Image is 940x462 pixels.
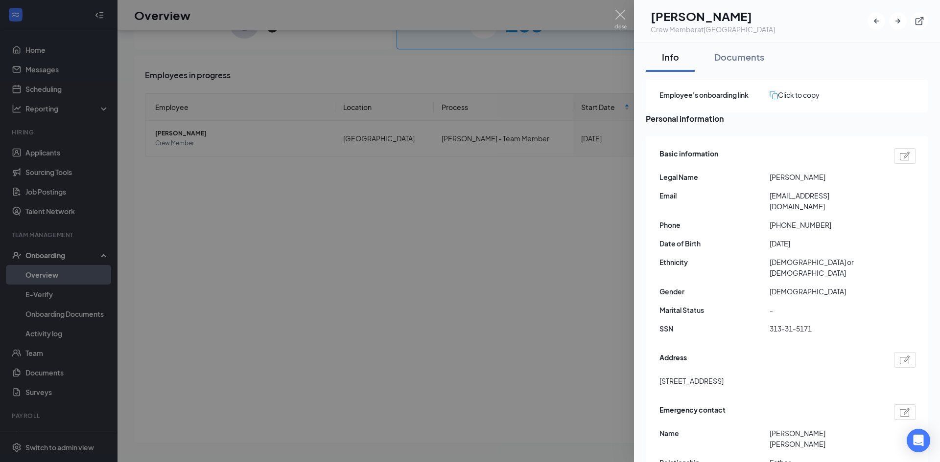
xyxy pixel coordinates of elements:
[770,172,880,182] span: [PERSON_NAME]
[770,220,880,230] span: [PHONE_NUMBER]
[907,429,930,452] div: Open Intercom Messenger
[659,286,770,297] span: Gender
[659,352,687,368] span: Address
[659,172,770,182] span: Legal Name
[659,148,718,164] span: Basic information
[651,8,775,24] h1: [PERSON_NAME]
[659,428,770,439] span: Name
[770,190,880,212] span: [EMAIL_ADDRESS][DOMAIN_NAME]
[770,257,880,278] span: [DEMOGRAPHIC_DATA] or [DEMOGRAPHIC_DATA]
[659,323,770,334] span: SSN
[656,51,685,63] div: Info
[770,428,880,449] span: [PERSON_NAME] [PERSON_NAME]
[911,12,928,30] button: ExternalLink
[659,190,770,201] span: Email
[659,89,770,100] span: Employee's onboarding link
[893,16,903,26] svg: ArrowRight
[770,286,880,297] span: [DEMOGRAPHIC_DATA]
[659,257,770,267] span: Ethnicity
[659,404,726,420] span: Emergency contact
[770,238,880,249] span: [DATE]
[770,305,880,315] span: -
[646,112,928,125] span: Personal information
[770,89,820,100] button: Click to copy
[714,51,764,63] div: Documents
[659,220,770,230] span: Phone
[651,24,775,34] div: Crew Member at [GEOGRAPHIC_DATA]
[659,305,770,315] span: Marital Status
[770,91,778,99] img: click-to-copy.71757273a98fde459dfc.svg
[659,238,770,249] span: Date of Birth
[871,16,881,26] svg: ArrowLeftNew
[659,375,724,386] span: [STREET_ADDRESS]
[868,12,885,30] button: ArrowLeftNew
[915,16,924,26] svg: ExternalLink
[770,323,880,334] span: 313-31-5171
[889,12,907,30] button: ArrowRight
